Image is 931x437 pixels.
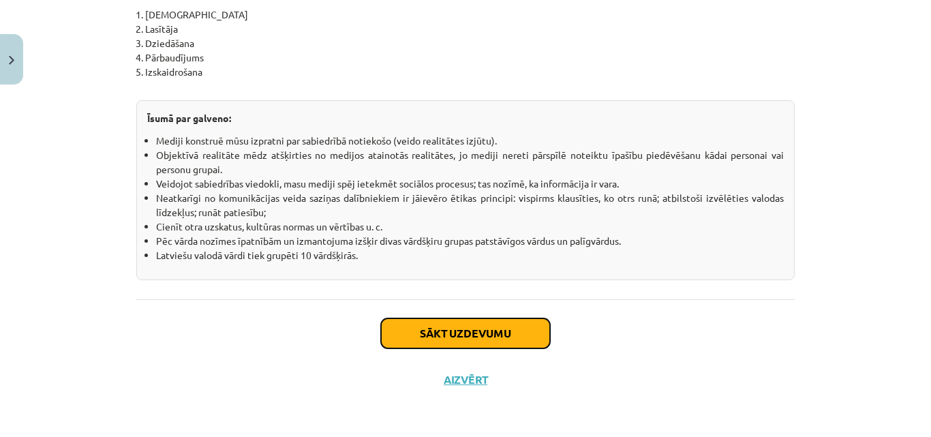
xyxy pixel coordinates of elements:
li: Lasītāja [145,22,795,36]
strong: Īsumā par galveno: [147,112,231,124]
li: Pārbaudījums [145,50,795,65]
li: Neatkarīgi no komunikācijas veida saziņas dalībniekiem ir jāievēro ētikas principi: vispirms klau... [156,191,784,220]
li: Dziedāšana [145,36,795,50]
img: icon-close-lesson-0947bae3869378f0d4975bcd49f059093ad1ed9edebbc8119c70593378902aed.svg [9,56,14,65]
li: Pēc vārda nozīmes īpatnībām un izmantojuma izšķir divas vārdšķiru grupas patstāvīgos vārdus un pa... [156,234,784,248]
li: Veidojot sabiedrības viedokli, masu mediji spēj ietekmēt sociālos procesus; tas nozīmē, ka inform... [156,177,784,191]
li: Objektīvā realitāte mēdz atšķirties no medijos atainotās realitātes, jo mediji nereti pārspīlē no... [156,148,784,177]
button: Sākt uzdevumu [381,318,550,348]
button: Aizvērt [440,373,491,387]
li: Mediji konstruē mūsu izpratni par sabiedrībā notiekošo (veido realitātes izjūtu). [156,134,784,148]
li: Latviešu valodā vārdi tiek grupēti 10 vārdšķirās. [156,248,784,262]
li: Izskaidrošana [145,65,795,93]
li: Cienīt otra uzskatus, kultūras normas un vērtības u. c. [156,220,784,234]
li: [DEMOGRAPHIC_DATA] [145,7,795,22]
